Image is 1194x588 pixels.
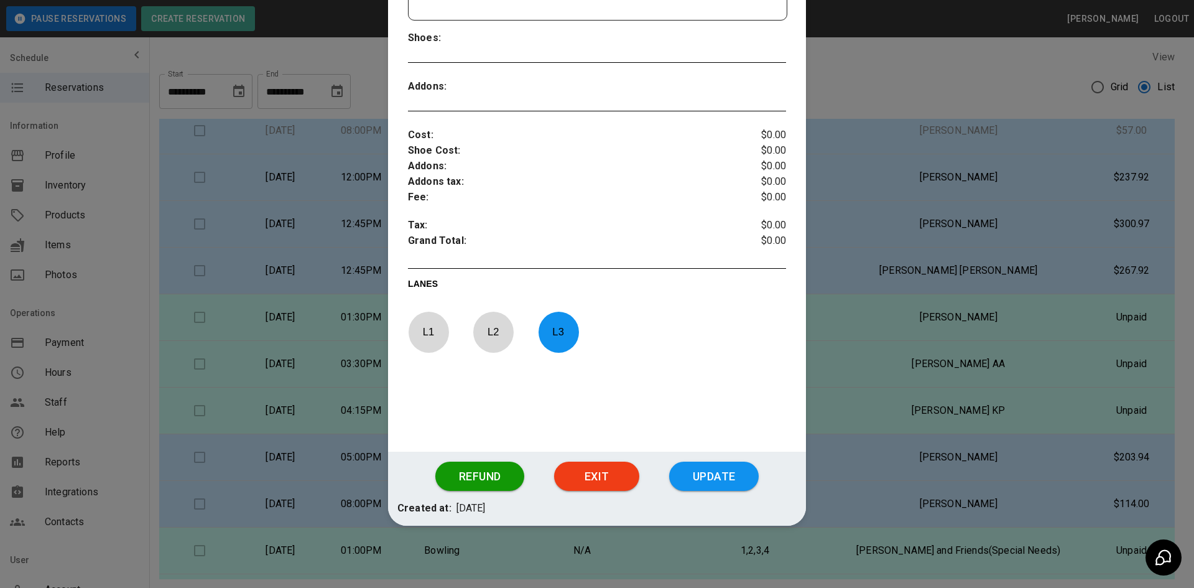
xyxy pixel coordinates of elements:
[435,462,524,492] button: Refund
[408,190,723,205] p: Fee :
[456,501,486,516] p: [DATE]
[554,462,639,492] button: Exit
[723,143,786,159] p: $0.00
[723,233,786,252] p: $0.00
[408,233,723,252] p: Grand Total :
[723,174,786,190] p: $0.00
[723,159,786,174] p: $0.00
[473,317,514,347] p: L 2
[408,218,723,233] p: Tax :
[408,79,502,95] p: Addons :
[723,128,786,143] p: $0.00
[408,278,786,295] p: LANES
[669,462,759,492] button: Update
[408,159,723,174] p: Addons :
[408,30,502,46] p: Shoes :
[723,190,786,205] p: $0.00
[408,317,449,347] p: L 1
[408,143,723,159] p: Shoe Cost :
[408,128,723,143] p: Cost :
[408,174,723,190] p: Addons tax :
[723,218,786,233] p: $0.00
[538,317,579,347] p: L 3
[397,501,451,516] p: Created at:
